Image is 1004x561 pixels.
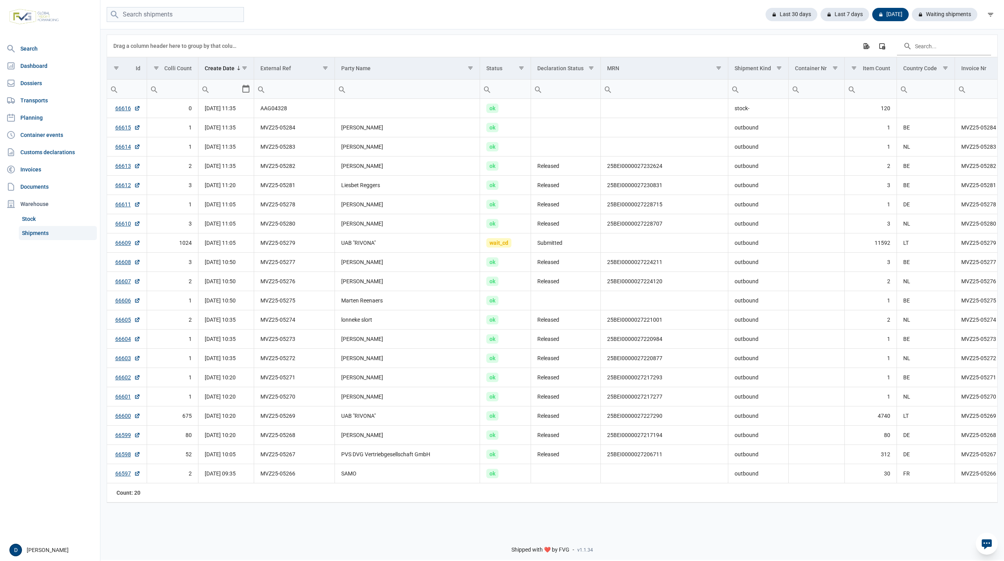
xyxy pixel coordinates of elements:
[113,40,239,52] div: Drag a column header here to group by that column
[254,349,335,368] td: MVZ25-05272
[115,104,140,112] a: 66616
[728,195,789,214] td: outbound
[254,387,335,406] td: MVZ25-05270
[531,426,601,445] td: Released
[844,349,897,368] td: 1
[115,450,140,458] a: 66598
[728,291,789,310] td: outbound
[897,387,955,406] td: NL
[897,445,955,464] td: DE
[897,330,955,349] td: BE
[844,99,897,118] td: 120
[147,368,198,387] td: 1
[518,65,524,71] span: Show filter options for column 'Status'
[844,253,897,272] td: 3
[897,80,955,99] td: Filter cell
[531,80,601,99] td: Filter cell
[115,297,140,304] a: 66606
[728,118,789,137] td: outbound
[789,57,845,80] td: Column Container Nr
[820,8,869,21] div: Last 7 days
[789,80,803,98] div: Search box
[335,445,480,464] td: PVS DVG Vertriebgesellschaft GmbH
[728,368,789,387] td: outbound
[335,368,480,387] td: [PERSON_NAME]
[19,226,97,240] a: Shipments
[335,137,480,157] td: [PERSON_NAME]
[147,80,198,99] td: Filter cell
[728,233,789,253] td: outbound
[147,464,198,483] td: 2
[335,80,480,98] input: Filter cell
[115,162,140,170] a: 66613
[335,80,480,99] td: Filter cell
[3,58,97,74] a: Dashboard
[795,65,827,71] div: Container Nr
[897,464,955,483] td: FR
[961,65,986,71] div: Invoice Nr
[3,162,97,177] a: Invoices
[844,387,897,406] td: 1
[844,368,897,387] td: 1
[897,214,955,233] td: NL
[115,239,140,247] a: 66609
[254,214,335,233] td: MVZ25-05280
[254,118,335,137] td: MVZ25-05284
[254,99,335,118] td: AAG04328
[9,544,22,556] div: D
[115,373,140,381] a: 66602
[322,65,328,71] span: Show filter options for column 'External Ref'
[897,80,955,98] input: Filter cell
[198,80,254,99] td: Filter cell
[531,310,601,330] td: Released
[107,35,997,503] div: Data grid with 20 rows and 18 columns
[335,310,480,330] td: lonneke slort
[844,118,897,137] td: 1
[601,214,728,233] td: 25BEI0000027228707
[254,253,335,272] td: MVZ25-05277
[115,277,140,285] a: 66607
[254,426,335,445] td: MVZ25-05268
[107,7,244,22] input: Search shipments
[859,39,873,53] div: Export all data to Excel
[113,489,140,497] div: Id Count: 20
[531,368,601,387] td: Released
[254,176,335,195] td: MVZ25-05281
[335,406,480,426] td: UAB "RIVONA"
[844,176,897,195] td: 3
[875,39,889,53] div: Column Chooser
[3,110,97,126] a: Planning
[115,393,140,401] a: 66601
[6,6,62,27] img: FVG - Global freight forwarding
[147,195,198,214] td: 1
[147,80,198,98] input: Filter cell
[897,310,955,330] td: NL
[115,181,140,189] a: 66612
[113,35,991,57] div: Data grid toolbar
[341,65,371,71] div: Party Name
[728,99,789,118] td: stock-
[335,233,480,253] td: UAB "RIVONA"
[147,214,198,233] td: 3
[147,349,198,368] td: 1
[486,104,498,113] span: ok
[601,406,728,426] td: 25BEI0000027227290
[844,214,897,233] td: 3
[254,80,335,99] td: Filter cell
[115,220,140,228] a: 66610
[254,406,335,426] td: MVZ25-05269
[147,272,198,291] td: 2
[531,57,601,80] td: Column Declaration Status
[115,335,140,343] a: 66604
[844,426,897,445] td: 80
[205,144,236,150] span: [DATE] 11:35
[3,179,97,195] a: Documents
[601,57,728,80] td: Column MRN
[716,65,722,71] span: Show filter options for column 'MRN'
[942,65,948,71] span: Show filter options for column 'Country Code'
[254,330,335,349] td: MVZ25-05273
[115,200,140,208] a: 66611
[728,310,789,330] td: outbound
[254,137,335,157] td: MVZ25-05283
[254,233,335,253] td: MVZ25-05279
